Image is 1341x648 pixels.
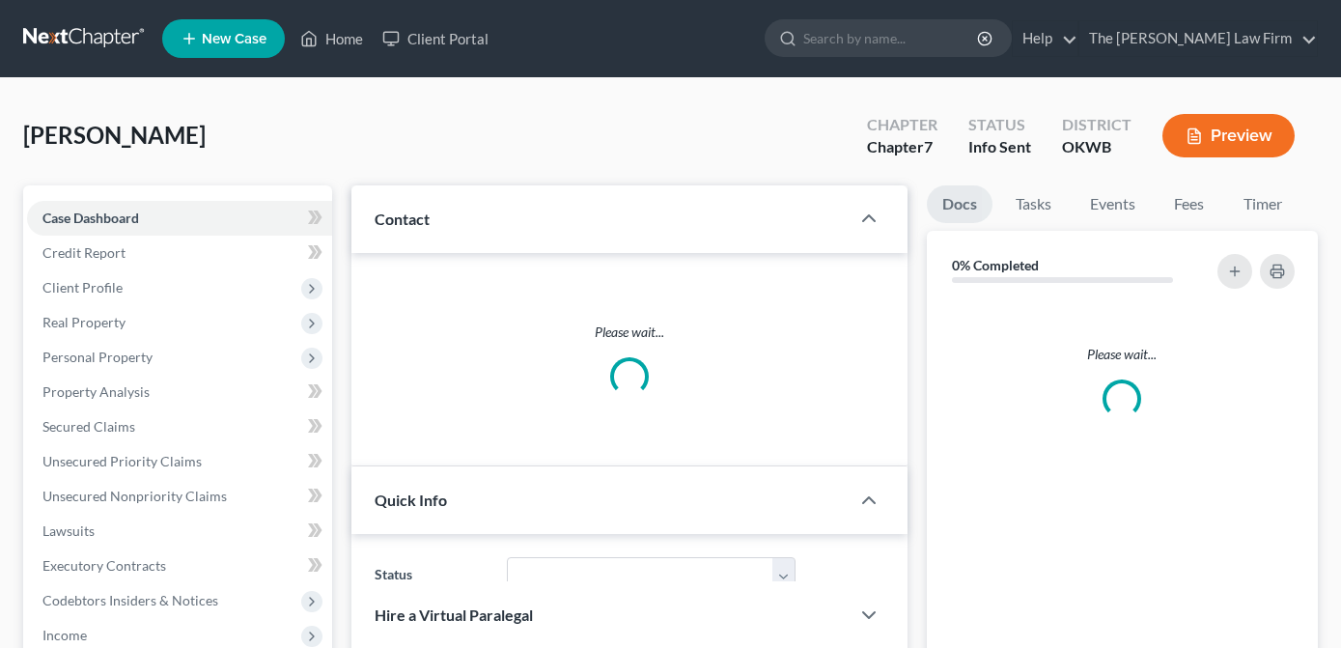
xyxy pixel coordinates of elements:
span: Income [42,627,87,643]
a: Home [291,21,373,56]
a: Unsecured Priority Claims [27,444,332,479]
p: Please wait... [942,345,1302,364]
a: Unsecured Nonpriority Claims [27,479,332,514]
button: Preview [1162,114,1295,157]
a: Docs [927,185,992,223]
a: Property Analysis [27,375,332,409]
a: The [PERSON_NAME] Law Firm [1079,21,1317,56]
span: Unsecured Priority Claims [42,453,202,469]
a: Tasks [1000,185,1067,223]
span: Client Profile [42,279,123,296]
div: Info Sent [968,136,1031,158]
a: Client Portal [373,21,498,56]
span: Unsecured Nonpriority Claims [42,488,227,504]
div: District [1062,114,1131,136]
span: Quick Info [375,491,447,509]
a: Credit Report [27,236,332,270]
label: Status [365,557,497,596]
span: Contact [375,210,430,228]
a: Lawsuits [27,514,332,549]
a: Case Dashboard [27,201,332,236]
span: Hire a Virtual Paralegal [375,606,533,624]
a: Executory Contracts [27,549,332,583]
a: Secured Claims [27,409,332,444]
span: Personal Property [42,349,153,365]
input: Search by name... [803,20,980,56]
span: Codebtors Insiders & Notices [42,592,218,608]
span: Property Analysis [42,383,150,400]
a: Help [1013,21,1077,56]
span: [PERSON_NAME] [23,121,206,149]
span: Lawsuits [42,522,95,539]
span: Case Dashboard [42,210,139,226]
a: Timer [1228,185,1298,223]
span: New Case [202,32,266,46]
div: Chapter [867,114,937,136]
span: Secured Claims [42,418,135,435]
div: Status [968,114,1031,136]
strong: 0% Completed [952,257,1039,273]
p: Please wait... [375,323,883,342]
span: Credit Report [42,244,126,261]
span: 7 [924,137,933,155]
span: Executory Contracts [42,557,166,574]
div: OKWB [1062,136,1131,158]
a: Events [1075,185,1151,223]
div: Chapter [867,136,937,158]
a: Fees [1159,185,1220,223]
span: Real Property [42,314,126,330]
